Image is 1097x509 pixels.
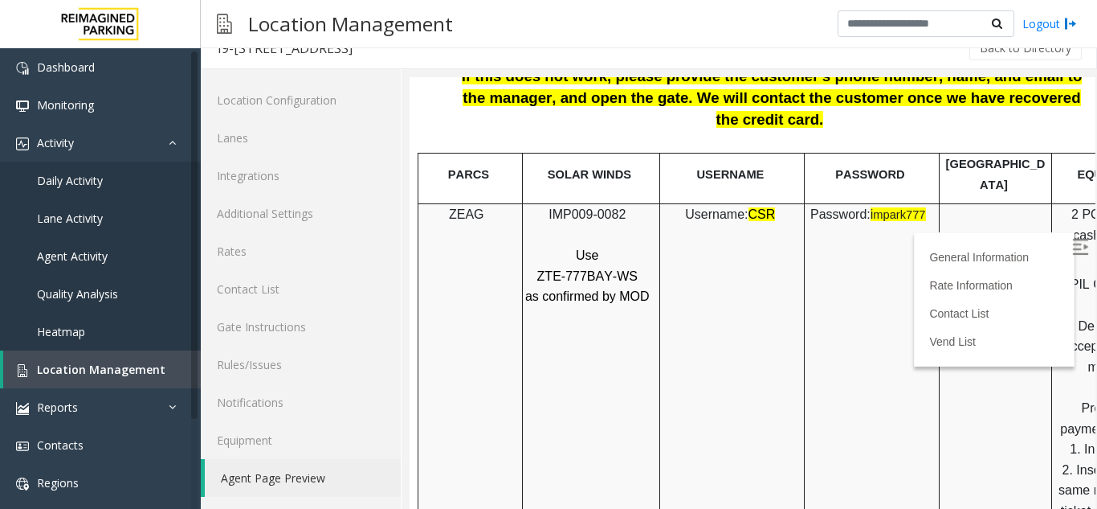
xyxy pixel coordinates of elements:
[39,91,80,104] span: PARCS
[217,4,232,43] img: pageIcon
[201,232,401,270] a: Rates
[37,475,79,491] span: Regions
[37,97,94,113] span: Monitoring
[16,364,29,377] img: 'icon'
[650,324,754,359] span: Process for payments at exits:
[201,195,401,232] a: Additional Settings
[37,135,74,150] span: Activity
[218,38,353,59] div: I9-[STREET_ADDRESS]
[128,192,228,206] span: ZTE-777BAY-WS
[520,174,619,187] a: General Information
[667,91,737,104] span: EQUIPMENT
[139,130,216,144] span: IMP009-0082
[16,402,29,415] img: 'icon'
[37,400,78,415] span: Reports
[201,308,401,346] a: Gate Instructions
[201,157,401,195] a: Integrations
[37,173,103,188] span: Daily Activity
[3,351,201,388] a: Location Management
[660,365,744,379] span: 1. Insert Ticket
[16,100,29,113] img: 'icon'
[1064,15,1077,32] img: logout
[37,324,85,339] span: Heatmap
[37,437,84,453] span: Contacts
[401,130,461,144] span: Password:
[37,60,95,75] span: Dashboard
[16,62,29,75] img: 'icon'
[536,80,636,114] span: [GEOGRAPHIC_DATA]
[166,171,189,185] span: Use
[201,384,401,421] a: Notifications
[116,212,240,226] span: as confirmed by MOD
[201,346,401,384] a: Rules/Issues
[16,478,29,491] img: 'icon'
[288,91,355,104] span: USERNAME
[37,211,103,226] span: Lane Activity
[205,459,401,497] a: Agent Page Preview
[138,91,222,104] span: SOLAR WINDS
[16,138,29,150] img: 'icon'
[969,36,1082,60] button: Back to Directory
[461,130,464,144] span: i
[39,130,75,144] span: ZEAG
[520,230,579,243] a: Contact List
[201,81,401,119] a: Location Configuration
[201,119,401,157] a: Lanes
[662,130,747,165] span: 2 POF accepts cash and CC.
[288,12,671,51] span: We will contact the customer once we have recovered the credit card.
[520,258,566,271] a: Vend List
[37,362,165,377] span: Location Management
[426,91,495,104] span: PASSWORD
[201,421,401,459] a: Equipment
[201,270,401,308] a: Contact List
[463,131,516,144] span: mpark777
[1022,15,1077,32] a: Logout
[240,4,461,43] h3: Location Management
[37,286,118,302] span: Quality Analysis
[275,130,338,144] span: Username:
[339,130,366,144] span: CSR
[520,202,603,215] a: Rate Information
[663,162,679,178] img: Open/Close Sidebar Menu
[16,440,29,453] img: 'icon'
[37,248,108,264] span: Agent Activity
